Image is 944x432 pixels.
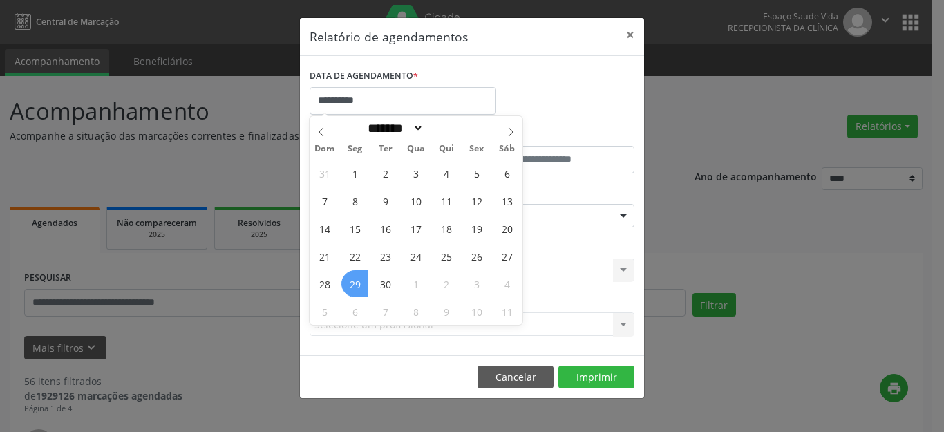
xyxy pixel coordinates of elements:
[462,144,492,153] span: Sex
[463,243,490,270] span: Setembro 26, 2025
[372,270,399,297] span: Setembro 30, 2025
[363,121,424,135] select: Month
[310,144,340,153] span: Dom
[341,270,368,297] span: Setembro 29, 2025
[433,187,460,214] span: Setembro 11, 2025
[463,270,490,297] span: Outubro 3, 2025
[341,298,368,325] span: Outubro 6, 2025
[310,66,418,87] label: DATA DE AGENDAMENTO
[340,144,370,153] span: Seg
[478,366,554,389] button: Cancelar
[463,215,490,242] span: Setembro 19, 2025
[341,243,368,270] span: Setembro 22, 2025
[341,187,368,214] span: Setembro 8, 2025
[492,144,522,153] span: Sáb
[463,298,490,325] span: Outubro 10, 2025
[372,243,399,270] span: Setembro 23, 2025
[402,160,429,187] span: Setembro 3, 2025
[401,144,431,153] span: Qua
[433,160,460,187] span: Setembro 4, 2025
[372,298,399,325] span: Outubro 7, 2025
[402,187,429,214] span: Setembro 10, 2025
[341,160,368,187] span: Setembro 1, 2025
[372,187,399,214] span: Setembro 9, 2025
[372,160,399,187] span: Setembro 2, 2025
[311,243,338,270] span: Setembro 21, 2025
[493,160,520,187] span: Setembro 6, 2025
[311,187,338,214] span: Setembro 7, 2025
[433,298,460,325] span: Outubro 9, 2025
[493,298,520,325] span: Outubro 11, 2025
[493,215,520,242] span: Setembro 20, 2025
[402,215,429,242] span: Setembro 17, 2025
[433,215,460,242] span: Setembro 18, 2025
[431,144,462,153] span: Qui
[493,187,520,214] span: Setembro 13, 2025
[616,18,644,52] button: Close
[311,270,338,297] span: Setembro 28, 2025
[402,243,429,270] span: Setembro 24, 2025
[493,243,520,270] span: Setembro 27, 2025
[310,28,468,46] h5: Relatório de agendamentos
[433,270,460,297] span: Outubro 2, 2025
[558,366,634,389] button: Imprimir
[311,215,338,242] span: Setembro 14, 2025
[424,121,469,135] input: Year
[463,187,490,214] span: Setembro 12, 2025
[402,270,429,297] span: Outubro 1, 2025
[341,215,368,242] span: Setembro 15, 2025
[370,144,401,153] span: Ter
[493,270,520,297] span: Outubro 4, 2025
[402,298,429,325] span: Outubro 8, 2025
[311,298,338,325] span: Outubro 5, 2025
[311,160,338,187] span: Agosto 31, 2025
[463,160,490,187] span: Setembro 5, 2025
[433,243,460,270] span: Setembro 25, 2025
[372,215,399,242] span: Setembro 16, 2025
[475,124,634,146] label: ATÉ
